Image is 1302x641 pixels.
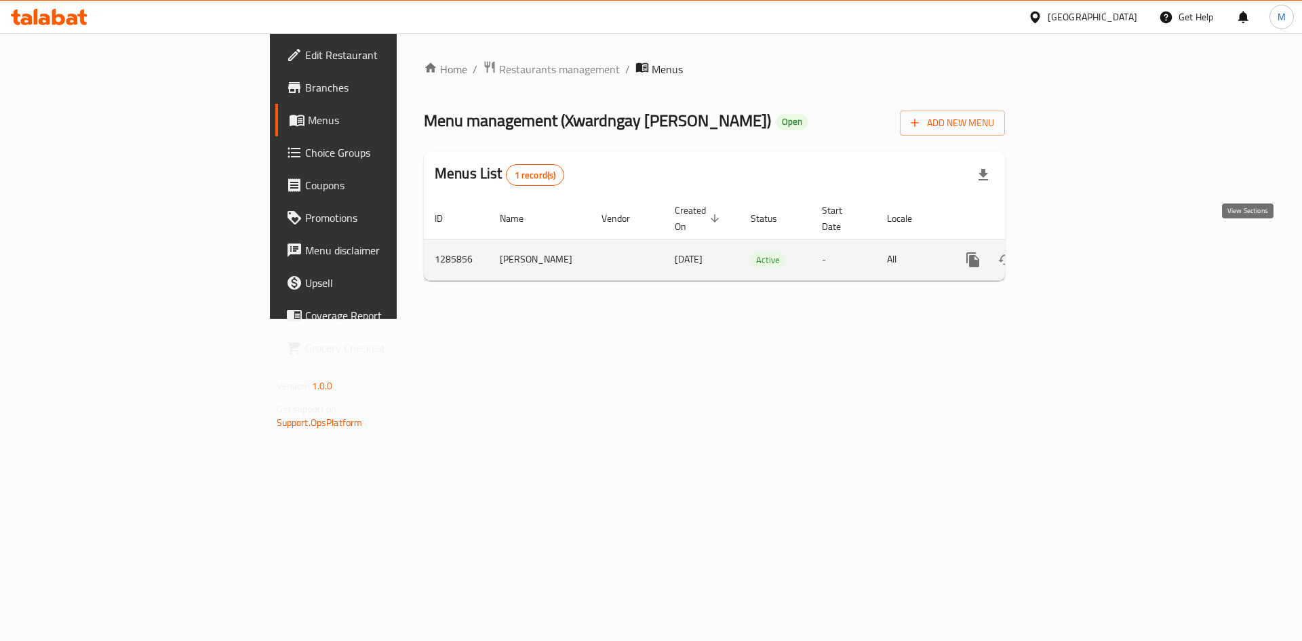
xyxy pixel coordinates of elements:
[277,400,339,418] span: Get support on:
[424,60,1005,78] nav: breadcrumb
[675,250,703,268] span: [DATE]
[507,169,564,182] span: 1 record(s)
[277,414,363,431] a: Support.OpsPlatform
[887,210,930,227] span: Locale
[776,116,808,128] span: Open
[275,299,488,332] a: Coverage Report
[435,210,460,227] span: ID
[1278,9,1286,24] span: M
[957,244,989,276] button: more
[305,340,477,356] span: Grocery Checklist
[601,210,648,227] span: Vendor
[989,244,1022,276] button: Change Status
[312,377,333,395] span: 1.0.0
[489,239,591,280] td: [PERSON_NAME]
[305,275,477,291] span: Upsell
[435,163,564,186] h2: Menus List
[305,242,477,258] span: Menu disclaimer
[305,79,477,96] span: Branches
[275,267,488,299] a: Upsell
[275,71,488,104] a: Branches
[776,114,808,130] div: Open
[675,202,724,235] span: Created On
[305,144,477,161] span: Choice Groups
[277,377,310,395] span: Version:
[305,307,477,324] span: Coverage Report
[1048,9,1137,24] div: [GEOGRAPHIC_DATA]
[275,104,488,136] a: Menus
[811,239,876,280] td: -
[483,60,620,78] a: Restaurants management
[751,210,795,227] span: Status
[876,239,946,280] td: All
[499,61,620,77] span: Restaurants management
[946,198,1098,239] th: Actions
[305,210,477,226] span: Promotions
[751,252,785,268] span: Active
[275,234,488,267] a: Menu disclaimer
[275,169,488,201] a: Coupons
[424,198,1098,281] table: enhanced table
[506,164,565,186] div: Total records count
[911,115,994,132] span: Add New Menu
[625,61,630,77] li: /
[308,112,477,128] span: Menus
[305,47,477,63] span: Edit Restaurant
[900,111,1005,136] button: Add New Menu
[500,210,541,227] span: Name
[275,136,488,169] a: Choice Groups
[424,105,771,136] span: Menu management ( Xwardngay [PERSON_NAME] )
[967,159,1000,191] div: Export file
[652,61,683,77] span: Menus
[275,332,488,364] a: Grocery Checklist
[275,201,488,234] a: Promotions
[822,202,860,235] span: Start Date
[275,39,488,71] a: Edit Restaurant
[305,177,477,193] span: Coupons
